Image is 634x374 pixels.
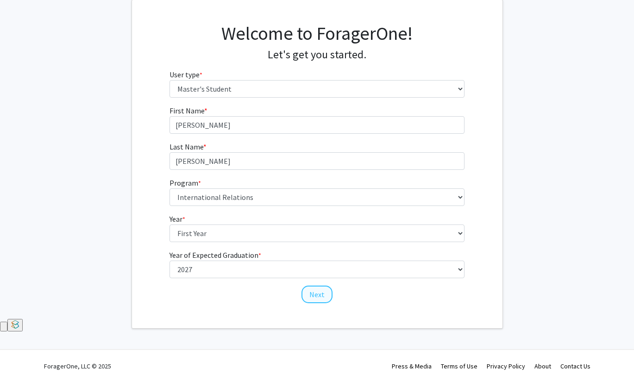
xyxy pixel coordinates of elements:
button: Next [301,286,333,303]
label: Program [169,177,201,188]
h4: Let's get you started. [169,48,465,62]
label: User type [169,69,202,80]
label: Year [169,213,185,224]
span: Last Name [169,142,203,151]
h1: Welcome to ForagerOne! [169,22,465,44]
iframe: Chat [7,332,39,367]
span: First Name [169,106,204,115]
label: Year of Expected Graduation [169,249,261,261]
